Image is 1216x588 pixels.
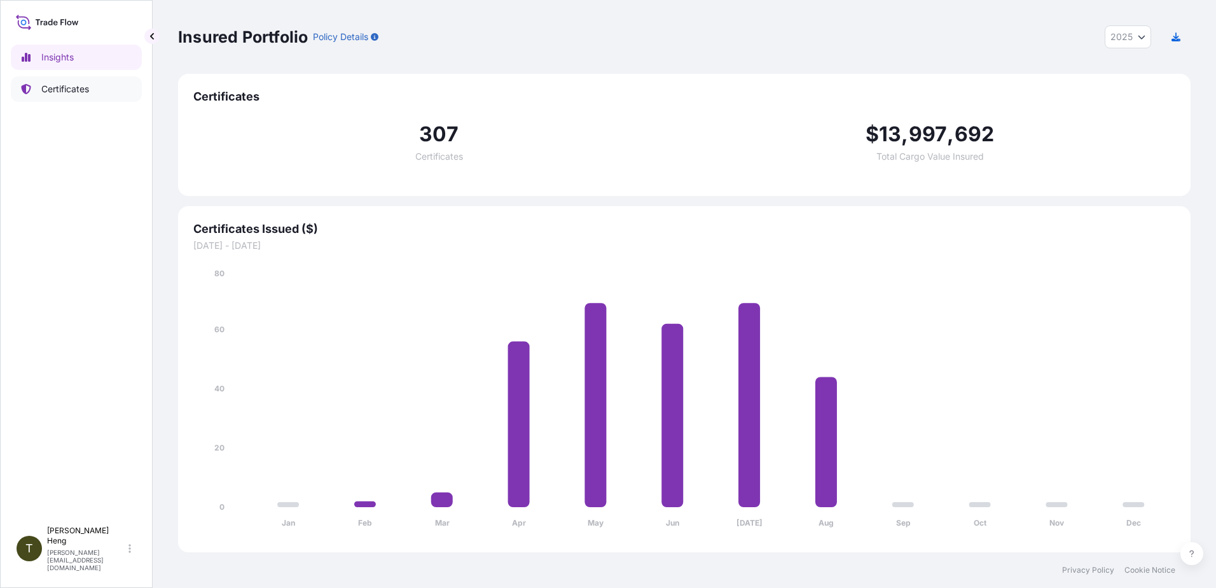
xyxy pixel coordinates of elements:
[955,124,995,144] span: 692
[25,542,33,555] span: T
[415,152,463,161] span: Certificates
[435,518,450,528] tspan: Mar
[896,518,911,528] tspan: Sep
[819,518,834,528] tspan: Aug
[512,518,526,528] tspan: Apr
[47,526,126,546] p: [PERSON_NAME] Heng
[282,518,295,528] tspan: Jan
[876,152,984,161] span: Total Cargo Value Insured
[178,27,308,47] p: Insured Portfolio
[214,325,225,334] tspan: 60
[11,45,142,70] a: Insights
[866,124,879,144] span: $
[1105,25,1151,48] button: Year Selector
[193,221,1175,237] span: Certificates Issued ($)
[219,502,225,512] tspan: 0
[879,124,901,144] span: 13
[1110,31,1133,43] span: 2025
[419,124,459,144] span: 307
[193,89,1175,104] span: Certificates
[11,76,142,102] a: Certificates
[214,269,225,278] tspan: 80
[313,31,368,43] p: Policy Details
[666,518,679,528] tspan: Jun
[1062,565,1114,575] a: Privacy Policy
[1049,518,1065,528] tspan: Nov
[901,124,908,144] span: ,
[41,83,89,95] p: Certificates
[193,239,1175,252] span: [DATE] - [DATE]
[358,518,372,528] tspan: Feb
[1126,518,1141,528] tspan: Dec
[214,443,225,452] tspan: 20
[41,51,74,64] p: Insights
[909,124,948,144] span: 997
[1124,565,1175,575] a: Cookie Notice
[947,124,954,144] span: ,
[214,384,225,393] tspan: 40
[47,549,126,571] p: [PERSON_NAME][EMAIL_ADDRESS][DOMAIN_NAME]
[974,518,987,528] tspan: Oct
[588,518,604,528] tspan: May
[736,518,763,528] tspan: [DATE]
